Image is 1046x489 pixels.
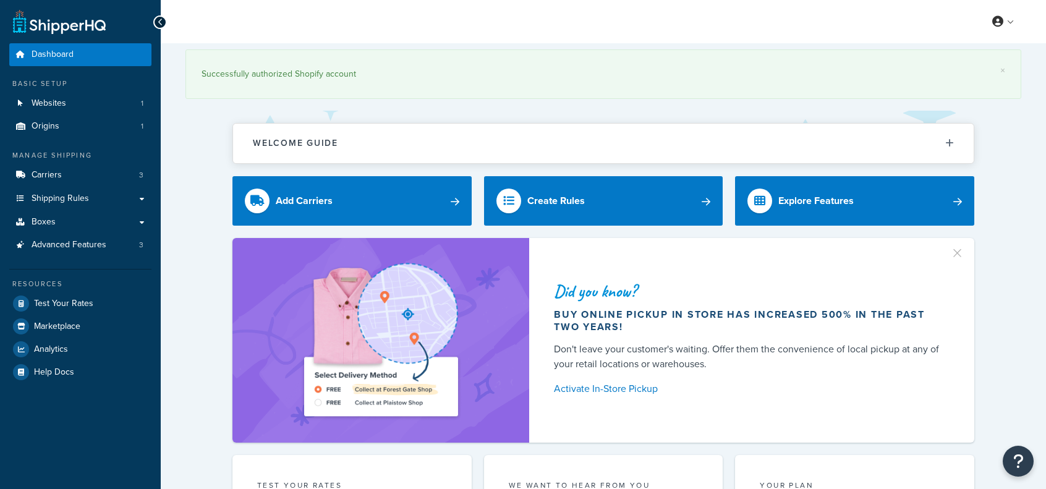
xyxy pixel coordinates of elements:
[778,192,854,210] div: Explore Features
[735,176,974,226] a: Explore Features
[1000,66,1005,75] a: ×
[9,234,151,257] a: Advanced Features3
[9,279,151,289] div: Resources
[32,240,106,250] span: Advanced Features
[34,299,93,309] span: Test Your Rates
[9,361,151,383] a: Help Docs
[527,192,585,210] div: Create Rules
[9,164,151,187] li: Carriers
[554,308,945,333] div: Buy online pickup in store has increased 500% in the past two years!
[32,49,74,60] span: Dashboard
[9,187,151,210] a: Shipping Rules
[554,380,945,398] a: Activate In-Store Pickup
[9,92,151,115] li: Websites
[32,121,59,132] span: Origins
[34,367,74,378] span: Help Docs
[9,234,151,257] li: Advanced Features
[9,92,151,115] a: Websites1
[232,176,472,226] a: Add Carriers
[9,43,151,66] a: Dashboard
[9,292,151,315] a: Test Your Rates
[9,115,151,138] a: Origins1
[9,115,151,138] li: Origins
[32,193,89,204] span: Shipping Rules
[269,257,493,425] img: ad-shirt-map-b0359fc47e01cab431d101c4b569394f6a03f54285957d908178d52f29eb9668.png
[32,98,66,109] span: Websites
[9,164,151,187] a: Carriers3
[9,79,151,89] div: Basic Setup
[139,240,143,250] span: 3
[32,217,56,227] span: Boxes
[141,98,143,109] span: 1
[34,321,80,332] span: Marketplace
[9,338,151,360] a: Analytics
[202,66,1005,83] div: Successfully authorized Shopify account
[9,211,151,234] a: Boxes
[34,344,68,355] span: Analytics
[484,176,723,226] a: Create Rules
[276,192,333,210] div: Add Carriers
[253,138,338,148] h2: Welcome Guide
[32,170,62,181] span: Carriers
[139,170,143,181] span: 3
[141,121,143,132] span: 1
[9,150,151,161] div: Manage Shipping
[233,124,974,163] button: Welcome Guide
[1003,446,1034,477] button: Open Resource Center
[554,283,945,300] div: Did you know?
[9,315,151,338] a: Marketplace
[554,342,945,372] div: Don't leave your customer's waiting. Offer them the convenience of local pickup at any of your re...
